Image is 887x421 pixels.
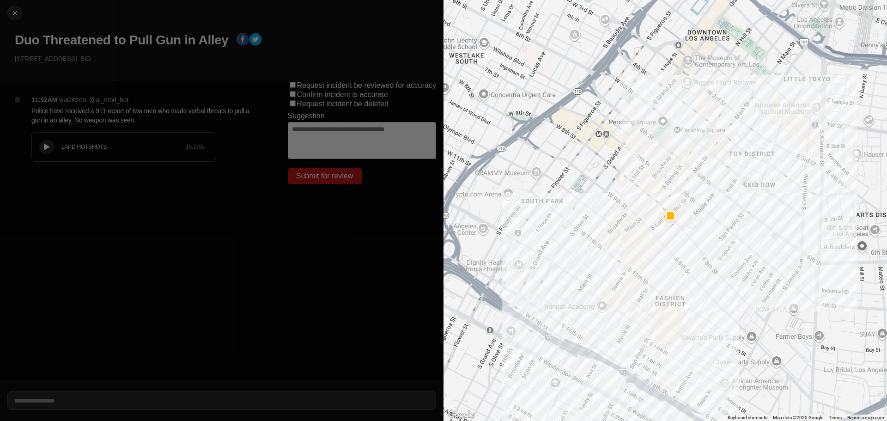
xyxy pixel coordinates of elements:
[7,6,22,20] button: cancel
[773,415,823,420] span: Map data ©2025 Google
[288,112,325,120] label: Suggestion
[186,143,205,151] div: 16.379 s
[847,415,884,420] a: Report a map error
[15,54,436,63] p: [STREET_ADDRESS] · BID
[297,100,389,108] label: Request incident be deleted
[249,33,262,48] button: twitter
[446,409,476,421] img: Google
[288,168,362,184] button: Submit for review
[61,143,186,151] div: LAPD HOTSHOTS
[829,415,842,420] a: Terms (opens in new tab)
[15,32,229,49] h1: Duo Threatened to Pull Gun in Alley
[297,91,388,98] label: Confirm incident is accurate
[31,95,57,104] p: 11:52AM
[10,8,19,18] img: cancel
[236,33,249,48] button: facebook
[728,415,767,421] button: Keyboard shortcuts
[59,95,128,104] p: via Citizen · @ ai_mod_bot
[31,106,251,125] p: Police have received a 911 report of two men who made verbal threats to pull a gun in an alley. N...
[297,81,437,89] label: Request incident be reviewed for accuracy
[446,409,476,421] a: Open this area in Google Maps (opens a new window)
